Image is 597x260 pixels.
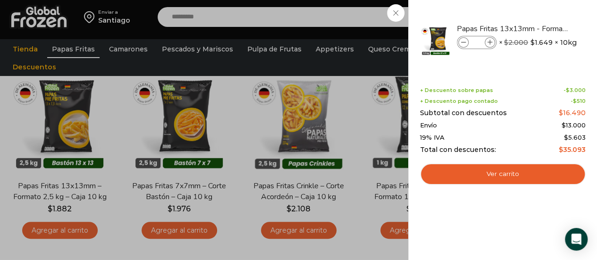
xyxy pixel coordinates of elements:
[420,163,586,185] a: Ver carrito
[566,87,586,93] bdi: 3.000
[420,146,496,154] span: Total con descuentos:
[565,228,588,251] div: Open Intercom Messenger
[504,38,528,47] bdi: 2.000
[559,109,586,117] bdi: 16.490
[499,36,577,49] span: × × 10kg
[457,24,569,34] a: Papas Fritas 13x13mm - Formato 2,5 kg - Caja 10 kg
[420,109,507,117] span: Subtotal con descuentos
[564,134,568,141] span: $
[559,109,563,117] span: $
[530,38,535,47] span: $
[562,121,586,129] bdi: 13.000
[530,38,553,47] bdi: 1.649
[562,121,566,129] span: $
[573,98,577,104] span: $
[420,134,445,142] span: 19% IVA
[571,98,586,104] span: -
[470,37,484,48] input: Product quantity
[504,38,508,47] span: $
[420,122,437,129] span: Envío
[564,134,586,141] span: 5.603
[573,98,586,104] bdi: 510
[566,87,570,93] span: $
[563,87,586,93] span: -
[559,145,586,154] bdi: 35.093
[420,98,498,104] span: + Descuento pago contado
[559,145,563,154] span: $
[420,87,493,93] span: + Descuento sobre papas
